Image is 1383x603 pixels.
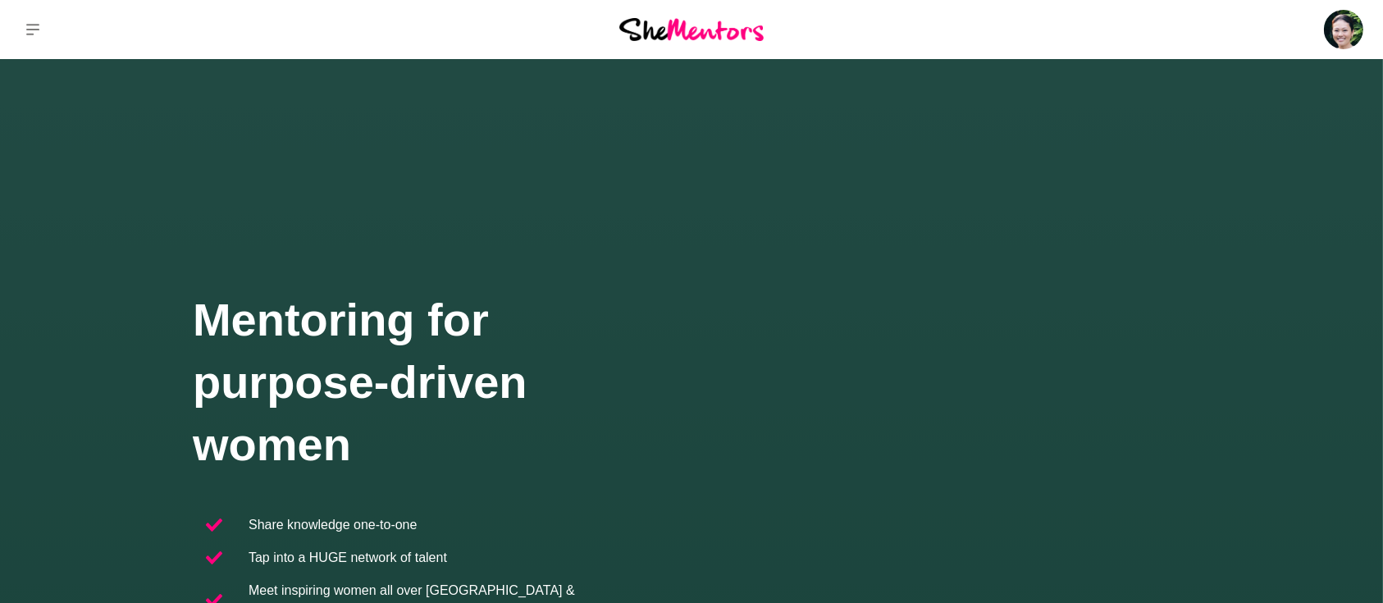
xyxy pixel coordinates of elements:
[249,548,447,568] p: Tap into a HUGE network of talent
[619,18,764,40] img: She Mentors Logo
[249,515,417,535] p: Share knowledge one-to-one
[193,289,691,476] h1: Mentoring for purpose-driven women
[1324,10,1363,49] img: Roselynn Unson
